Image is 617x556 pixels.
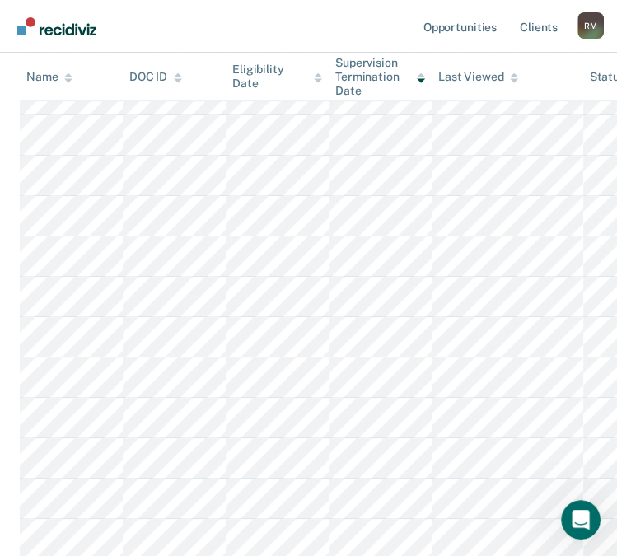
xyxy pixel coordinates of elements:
[561,500,601,540] iframe: Intercom live chat
[129,70,182,84] div: DOC ID
[26,70,72,84] div: Name
[335,56,425,97] div: Supervision Termination Date
[577,12,604,39] div: R M
[577,12,604,39] button: Profile dropdown button
[438,70,518,84] div: Last Viewed
[17,17,96,35] img: Recidiviz
[232,63,322,91] div: Eligibility Date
